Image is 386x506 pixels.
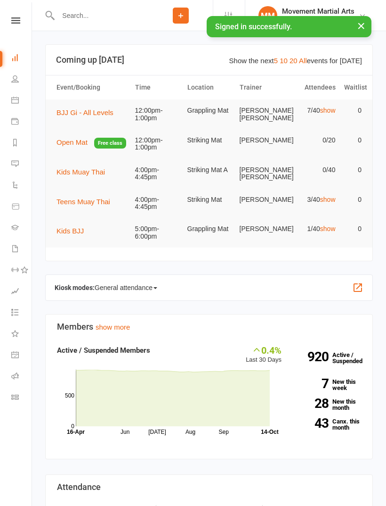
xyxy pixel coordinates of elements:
td: 0/20 [288,129,340,151]
td: [PERSON_NAME] [235,189,288,211]
button: Teens Muay Thai [56,196,117,207]
a: All [299,57,307,65]
button: Kids BJJ [56,225,90,237]
a: 28New this month [296,398,361,411]
h3: Members [57,322,361,332]
a: 5 [274,57,278,65]
td: 5:00pm-6:00pm [131,218,183,248]
div: Show the next events for [DATE] [229,55,362,66]
div: Movement Martial Arts [282,7,354,16]
span: BJJ Gi - All Levels [56,108,113,116]
td: 0 [340,189,366,211]
strong: 28 [296,397,329,410]
td: 12:00pm-1:00pm [131,100,183,129]
a: What's New [11,324,32,345]
td: 1/40 [288,218,340,240]
a: 10 [280,57,288,65]
div: 0.4% [246,345,281,355]
a: 20 [289,57,298,65]
td: 12:00pm-1:00pm [131,129,183,159]
td: 0/40 [288,159,340,181]
button: BJJ Gi - All Levels [56,107,120,118]
button: × [352,16,370,36]
td: [PERSON_NAME] [PERSON_NAME] [235,100,288,129]
a: show [320,196,336,203]
th: Time [131,75,183,100]
span: Free class [94,138,126,149]
th: Trainer [235,75,288,100]
a: Reports [11,133,32,154]
a: show [320,107,336,114]
h3: Attendance [57,482,361,492]
a: Product Sales [11,197,32,218]
span: Kids Muay Thai [56,168,105,176]
input: Search... [55,9,149,22]
a: Dashboard [11,48,32,69]
td: 0 [340,100,366,122]
td: 7/40 [288,100,340,122]
strong: 43 [296,417,329,430]
a: 920Active / Suspended [291,345,368,371]
a: People [11,69,32,91]
td: Striking Mat A [183,159,235,181]
a: show [320,225,336,232]
a: show more [96,323,130,331]
a: General attendance kiosk mode [11,345,32,366]
td: [PERSON_NAME] [PERSON_NAME] [235,159,288,189]
div: Movement Martial arts [282,16,354,24]
span: Open Mat [56,138,88,146]
td: Grappling Mat [183,100,235,122]
td: [PERSON_NAME] [235,218,288,240]
strong: 7 [296,377,329,390]
th: Location [183,75,235,100]
a: 7New this week [296,379,361,391]
th: Event/Booking [52,75,131,100]
td: 0 [340,129,366,151]
span: Signed in successfully. [215,22,292,31]
a: Class kiosk mode [11,388,32,409]
strong: Active / Suspended Members [57,346,150,355]
strong: 920 [296,350,329,363]
td: Striking Mat [183,189,235,211]
td: Striking Mat [183,129,235,151]
td: 0 [340,218,366,240]
strong: Kiosk modes: [55,284,95,291]
span: Kids BJJ [56,227,84,235]
a: Calendar [11,91,32,112]
div: Last 30 Days [246,345,281,365]
button: Open MatFree class [56,137,126,149]
td: Grappling Mat [183,218,235,240]
th: Attendees [288,75,340,100]
a: Payments [11,112,32,133]
h3: Coming up [DATE] [56,55,362,65]
span: General attendance [95,280,157,295]
span: Teens Muay Thai [56,198,110,206]
td: [PERSON_NAME] [235,129,288,151]
td: 3/40 [288,189,340,211]
td: 0 [340,159,366,181]
button: Kids Muay Thai [56,166,112,178]
div: MM [258,6,277,25]
a: 43Canx. this month [296,418,361,431]
td: 4:00pm-4:45pm [131,159,183,189]
td: 4:00pm-4:45pm [131,189,183,218]
th: Waitlist [340,75,366,100]
a: Roll call kiosk mode [11,366,32,388]
a: Assessments [11,282,32,303]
